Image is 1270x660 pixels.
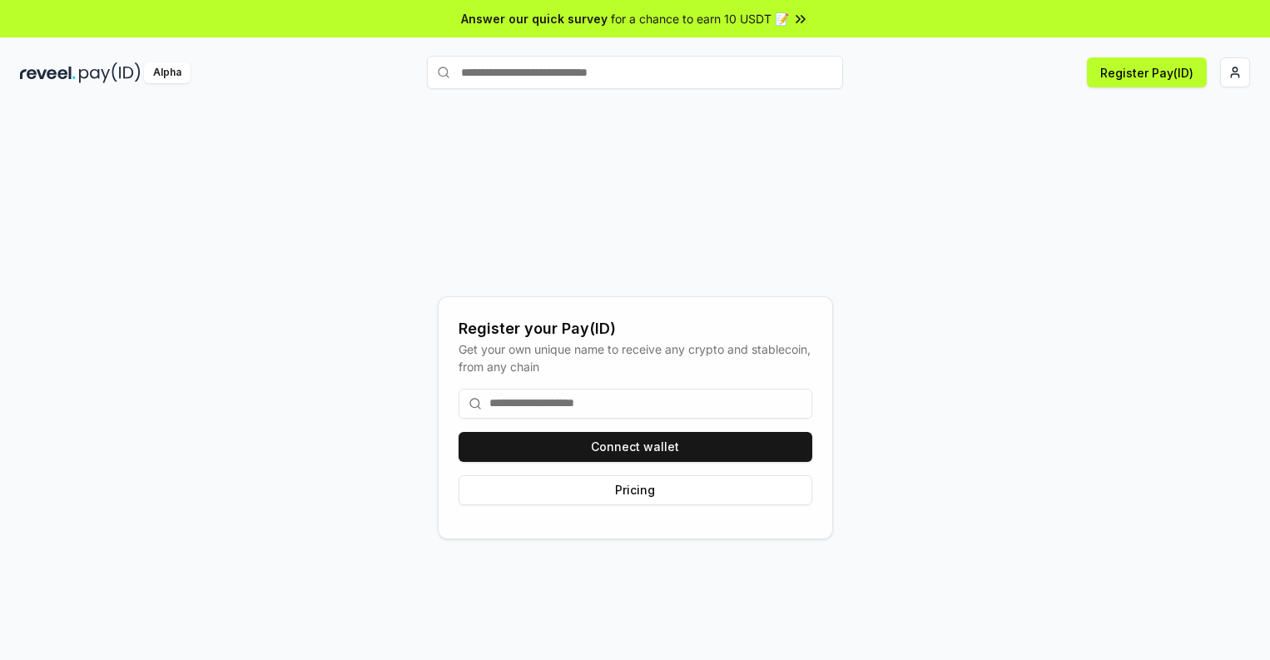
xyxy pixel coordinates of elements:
div: Register your Pay(ID) [459,317,812,340]
span: Answer our quick survey [461,10,608,27]
span: for a chance to earn 10 USDT 📝 [611,10,789,27]
button: Pricing [459,475,812,505]
div: Alpha [144,62,191,83]
div: Get your own unique name to receive any crypto and stablecoin, from any chain [459,340,812,375]
img: reveel_dark [20,62,76,83]
button: Connect wallet [459,432,812,462]
button: Register Pay(ID) [1087,57,1207,87]
img: pay_id [79,62,141,83]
